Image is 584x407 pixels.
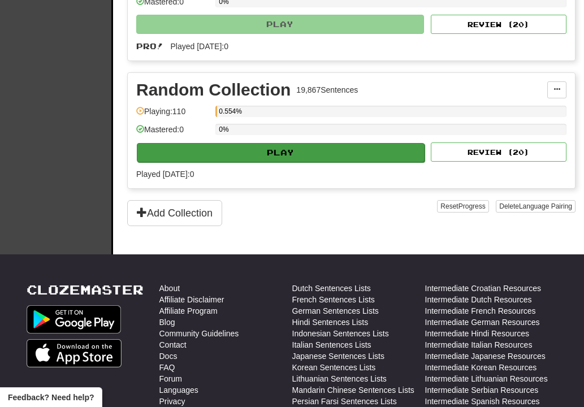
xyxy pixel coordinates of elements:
button: Add Collection [127,200,222,226]
a: German Sentences Lists [292,305,379,317]
a: Mandarin Chinese Sentences Lists [292,384,414,396]
a: Affiliate Program [159,305,218,317]
button: ResetProgress [437,200,488,213]
a: Docs [159,350,178,362]
span: Played [DATE]: 0 [171,42,228,51]
a: Intermediate Italian Resources [425,339,533,350]
div: 19,867 Sentences [296,84,358,96]
div: Playing: 110 [136,106,210,124]
a: Contact [159,339,187,350]
img: Get it on App Store [27,339,122,367]
a: Dutch Sentences Lists [292,283,371,294]
button: DeleteLanguage Pairing [496,200,576,213]
a: FAQ [159,362,175,373]
a: Intermediate Korean Resources [425,362,537,373]
a: Intermediate Lithuanian Resources [425,373,548,384]
a: Affiliate Disclaimer [159,294,224,305]
button: Review (20) [431,142,566,162]
a: Intermediate Japanese Resources [425,350,546,362]
a: Blog [159,317,175,328]
a: Languages [159,384,198,396]
a: Persian Farsi Sentences Lists [292,396,397,407]
a: Korean Sentences Lists [292,362,376,373]
a: Clozemaster [27,283,144,297]
button: Play [136,15,424,34]
div: Mastered: 0 [136,124,210,142]
img: Get it on Google Play [27,305,122,334]
span: Played [DATE]: 0 [136,170,194,179]
div: Random Collection [136,81,291,98]
a: Hindi Sentences Lists [292,317,369,328]
span: Open feedback widget [8,392,94,403]
a: Intermediate Spanish Resources [425,396,540,407]
button: Review (20) [431,15,566,34]
a: Lithuanian Sentences Lists [292,373,387,384]
a: French Sentences Lists [292,294,375,305]
span: Pro! [136,41,163,51]
span: Language Pairing [519,202,572,210]
button: Play [137,143,425,162]
a: Intermediate Serbian Resources [425,384,539,396]
a: Italian Sentences Lists [292,339,371,350]
a: Community Guidelines [159,328,239,339]
a: Intermediate French Resources [425,305,536,317]
a: Intermediate Hindi Resources [425,328,529,339]
a: Indonesian Sentences Lists [292,328,389,339]
a: Privacy [159,396,185,407]
a: Japanese Sentences Lists [292,350,384,362]
a: Forum [159,373,182,384]
a: Intermediate German Resources [425,317,540,328]
a: Intermediate Dutch Resources [425,294,532,305]
a: About [159,283,180,294]
span: Progress [458,202,486,210]
a: Intermediate Croatian Resources [425,283,541,294]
